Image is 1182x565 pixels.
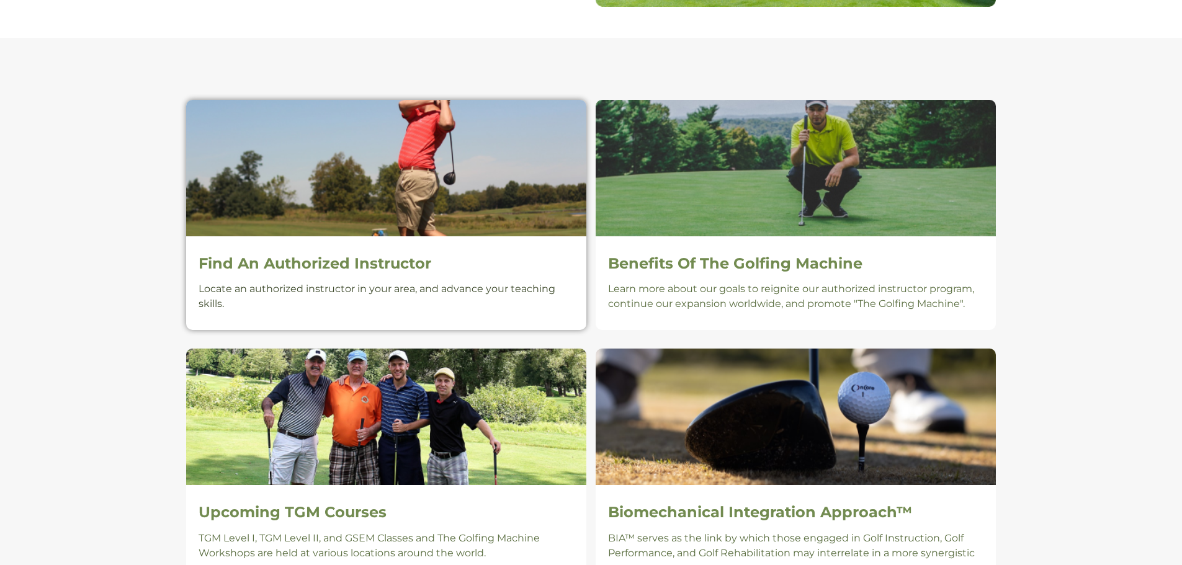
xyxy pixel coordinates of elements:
p: Locate an authorized instructor in your area, and advance your teaching skills. [199,282,574,311]
a: Benefits Of The Golfing Machine Learn more about our goals to reignite our authorized instructor ... [596,100,996,331]
h2: Find An Authorized Instructor [199,255,574,273]
h2: Benefits Of The Golfing Machine [608,255,983,273]
p: TGM Level I, TGM Level II, and GSEM Classes and The Golfing Machine Workshops are held at various... [199,531,574,561]
h2: Upcoming TGM Courses [199,504,574,522]
a: Find An Authorized Instructor Locate an authorized instructor in your area, and advance your teac... [186,100,586,331]
h2: Biomechanical Integration Approach™ [608,504,983,522]
p: Learn more about our goals to reignite our authorized instructor program, continue our expansion ... [608,282,983,311]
